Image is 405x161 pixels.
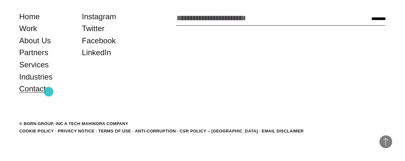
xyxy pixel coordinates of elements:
a: Cookie Policy [19,129,54,133]
a: Work [19,22,37,35]
a: Partners [19,47,48,59]
a: Services [19,59,49,71]
a: LinkedIn [82,47,111,59]
a: About Us [19,35,51,47]
a: Email Disclaimer [262,129,304,133]
a: Home [19,11,40,23]
a: Facebook [82,35,116,47]
a: CSR POLICY – [GEOGRAPHIC_DATA] [180,129,258,133]
a: Industries [19,71,53,83]
a: Instagram [82,11,116,23]
a: Terms of Use [98,129,131,133]
a: Anti-Corruption [135,129,176,133]
button: Back to Top [379,135,392,148]
a: Twitter [82,22,105,35]
div: © BORN GROUP, INC A Tech Mahindra Company [19,121,128,127]
a: Contact [19,83,46,95]
a: Privacy Notice [58,129,94,133]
